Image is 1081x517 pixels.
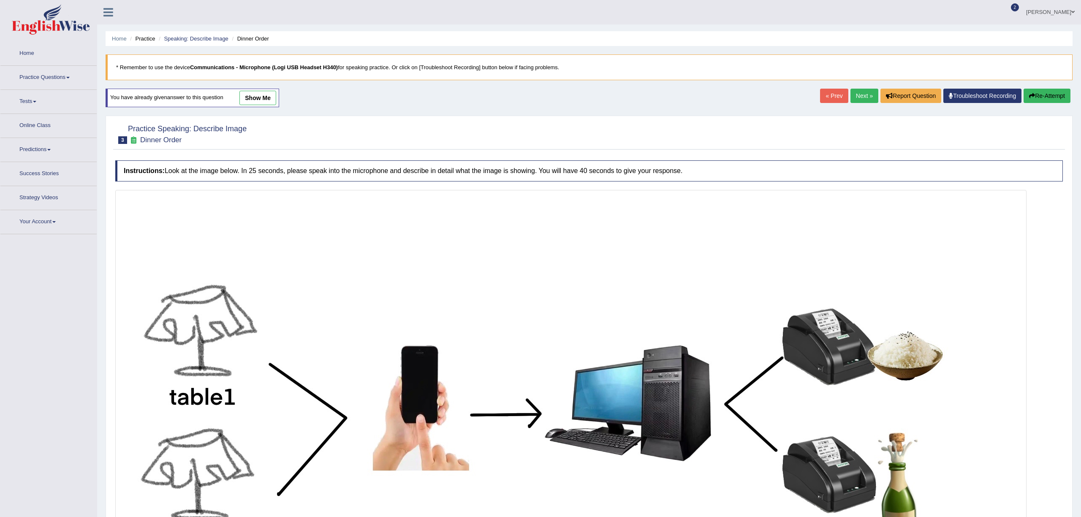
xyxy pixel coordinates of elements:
[106,89,279,107] div: You have already given answer to this question
[140,136,182,144] small: Dinner Order
[820,89,848,103] a: « Prev
[1011,3,1019,11] span: 2
[0,114,97,135] a: Online Class
[0,162,97,183] a: Success Stories
[0,66,97,87] a: Practice Questions
[124,167,165,174] b: Instructions:
[0,210,97,231] a: Your Account
[164,35,228,42] a: Speaking: Describe Image
[880,89,941,103] button: Report Question
[230,35,269,43] li: Dinner Order
[190,64,338,70] b: Communications - Microphone (Logi USB Headset H340)
[129,136,138,144] small: Exam occurring question
[112,35,127,42] a: Home
[0,42,97,63] a: Home
[115,123,247,144] h2: Practice Speaking: Describe Image
[0,138,97,159] a: Predictions
[128,35,155,43] li: Practice
[0,90,97,111] a: Tests
[115,160,1063,181] h4: Look at the image below. In 25 seconds, please speak into the microphone and describe in detail w...
[943,89,1021,103] a: Troubleshoot Recording
[106,54,1073,80] blockquote: * Remember to use the device for speaking practice. Or click on [Troubleshoot Recording] button b...
[118,136,127,144] span: 3
[239,91,276,105] a: show me
[850,89,878,103] a: Next »
[0,186,97,207] a: Strategy Videos
[1024,89,1070,103] button: Re-Attempt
